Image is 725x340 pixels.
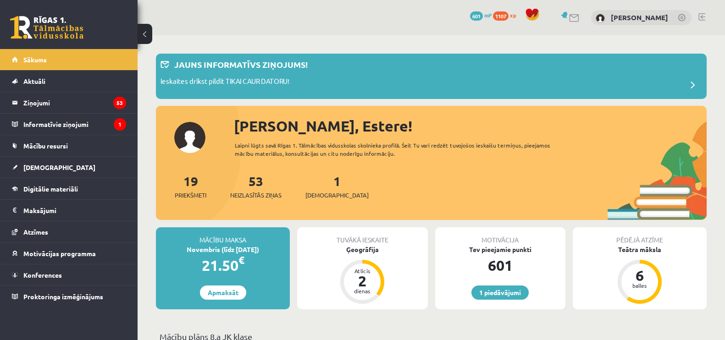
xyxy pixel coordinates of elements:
[23,55,47,64] span: Sākums
[23,114,126,135] legend: Informatīvie ziņojumi
[12,92,126,113] a: Ziņojumi53
[200,285,246,300] a: Apmaksāt
[114,118,126,131] i: 1
[435,254,565,276] div: 601
[12,49,126,70] a: Sākums
[596,14,605,23] img: Estere Naudiņa-Dannenberga
[349,288,376,294] div: dienas
[573,227,707,245] div: Pēdējā atzīme
[23,142,68,150] span: Mācību resursi
[297,245,427,254] div: Ģeogrāfija
[238,253,244,267] span: €
[12,243,126,264] a: Motivācijas programma
[230,191,282,200] span: Neizlasītās ziņas
[573,245,707,305] a: Teātra māksla 6 balles
[230,173,282,200] a: 53Neizlasītās ziņas
[10,16,83,39] a: Rīgas 1. Tālmācības vidusskola
[175,191,206,200] span: Priekšmeti
[160,76,289,89] p: Ieskaites drīkst pildīt TIKAI CAUR DATORU!
[235,141,565,158] div: Laipni lūgts savā Rīgas 1. Tālmācības vidusskolas skolnieka profilā. Šeit Tu vari redzēt tuvojošo...
[305,191,369,200] span: [DEMOGRAPHIC_DATA]
[12,221,126,242] a: Atzīmes
[12,71,126,92] a: Aktuāli
[435,227,565,245] div: Motivācija
[12,157,126,178] a: [DEMOGRAPHIC_DATA]
[113,97,126,109] i: 53
[493,11,520,19] a: 1107 xp
[471,285,529,300] a: 1 piedāvājumi
[611,13,668,22] a: [PERSON_NAME]
[305,173,369,200] a: 1[DEMOGRAPHIC_DATA]
[12,135,126,156] a: Mācību resursi
[23,249,96,258] span: Motivācijas programma
[297,227,427,245] div: Tuvākā ieskaite
[12,200,126,221] a: Maksājumi
[23,228,48,236] span: Atzīmes
[156,227,290,245] div: Mācību maksa
[626,268,653,283] div: 6
[484,11,492,19] span: mP
[174,58,308,71] p: Jauns informatīvs ziņojums!
[175,173,206,200] a: 19Priekšmeti
[156,245,290,254] div: Novembris (līdz [DATE])
[626,283,653,288] div: balles
[470,11,492,19] a: 601 mP
[23,292,103,301] span: Proktoringa izmēģinājums
[435,245,565,254] div: Tev pieejamie punkti
[23,92,126,113] legend: Ziņojumi
[349,268,376,274] div: Atlicis
[12,264,126,285] a: Konferences
[349,274,376,288] div: 2
[12,114,126,135] a: Informatīvie ziņojumi1
[23,163,95,171] span: [DEMOGRAPHIC_DATA]
[23,200,126,221] legend: Maksājumi
[23,77,45,85] span: Aktuāli
[23,185,78,193] span: Digitālie materiāli
[12,178,126,199] a: Digitālie materiāli
[510,11,516,19] span: xp
[23,271,62,279] span: Konferences
[493,11,509,21] span: 1107
[160,58,702,94] a: Jauns informatīvs ziņojums! Ieskaites drīkst pildīt TIKAI CAUR DATORU!
[573,245,707,254] div: Teātra māksla
[470,11,483,21] span: 601
[12,286,126,307] a: Proktoringa izmēģinājums
[234,115,707,137] div: [PERSON_NAME], Estere!
[297,245,427,305] a: Ģeogrāfija Atlicis 2 dienas
[156,254,290,276] div: 21.50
